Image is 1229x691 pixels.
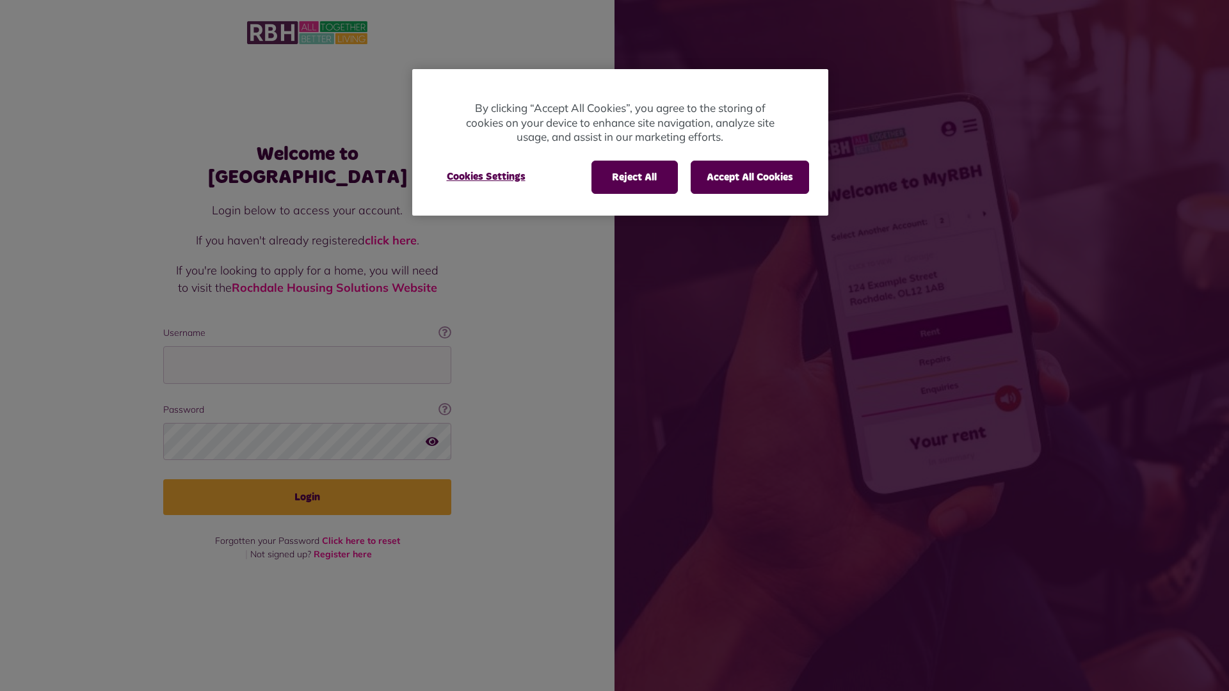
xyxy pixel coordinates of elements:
[591,161,678,194] button: Reject All
[412,69,828,216] div: Cookie banner
[463,101,777,145] p: By clicking “Accept All Cookies”, you agree to the storing of cookies on your device to enhance s...
[691,161,809,194] button: Accept All Cookies
[431,161,541,193] button: Cookies Settings
[412,69,828,216] div: Privacy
